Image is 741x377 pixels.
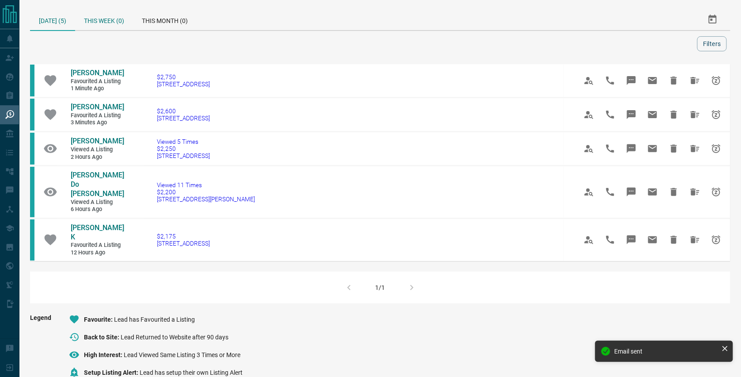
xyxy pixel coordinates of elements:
[71,119,124,127] span: 3 minutes ago
[71,103,124,111] span: [PERSON_NAME]
[157,138,210,159] a: Viewed 5 Times$2,250[STREET_ADDRESS]
[30,9,75,31] div: [DATE] (5)
[124,351,240,358] span: Lead Viewed Same Listing 3 Times or More
[71,146,124,154] span: Viewed a Listing
[578,181,600,203] span: View Profile
[71,206,124,213] span: 6 hours ago
[684,70,706,91] span: Hide All from Cori Manson
[30,99,34,131] div: condos.ca
[71,69,124,78] a: [PERSON_NAME]
[642,104,663,125] span: Email
[30,167,34,217] div: condos.ca
[157,73,210,88] a: $2,750[STREET_ADDRESS]
[706,104,727,125] span: Snooze
[621,229,642,250] span: Message
[600,229,621,250] span: Call
[706,229,727,250] span: Snooze
[600,138,621,159] span: Call
[157,233,210,247] a: $2,175[STREET_ADDRESS]
[30,219,34,261] div: condos.ca
[157,233,210,240] span: $2,175
[663,138,684,159] span: Hide
[157,188,255,196] span: $2,200
[71,103,124,112] a: [PERSON_NAME]
[71,223,124,242] a: [PERSON_NAME] K
[71,223,124,241] span: [PERSON_NAME] K
[71,242,124,249] span: Favourited a Listing
[684,104,706,125] span: Hide All from Cori Manson
[133,9,197,30] div: This Month (0)
[84,316,114,323] span: Favourite
[157,240,210,247] span: [STREET_ADDRESS]
[157,152,210,159] span: [STREET_ADDRESS]
[642,70,663,91] span: Email
[706,181,727,203] span: Snooze
[578,104,600,125] span: View Profile
[140,369,243,376] span: Lead has setup their own Listing Alert
[600,181,621,203] span: Call
[663,229,684,250] span: Hide
[157,108,210,122] a: $2,600[STREET_ADDRESS]
[663,104,684,125] span: Hide
[71,69,124,77] span: [PERSON_NAME]
[84,369,140,376] span: Setup Listing Alert
[30,133,34,165] div: condos.ca
[84,351,124,358] span: High Interest
[621,104,642,125] span: Message
[71,154,124,161] span: 2 hours ago
[157,196,255,203] span: [STREET_ADDRESS][PERSON_NAME]
[84,334,121,341] span: Back to Site
[30,65,34,96] div: condos.ca
[157,181,255,188] span: Viewed 11 Times
[376,284,385,291] div: 1/1
[71,249,124,257] span: 12 hours ago
[71,112,124,119] span: Favourited a Listing
[663,70,684,91] span: Hide
[71,199,124,206] span: Viewed a Listing
[706,70,727,91] span: Snooze
[600,104,621,125] span: Call
[71,171,124,198] a: [PERSON_NAME] Do [PERSON_NAME]
[642,229,663,250] span: Email
[157,145,210,152] span: $2,250
[621,138,642,159] span: Message
[684,181,706,203] span: Hide All from Brooke Do Couto
[697,36,727,51] button: Filters
[71,85,124,92] span: 1 minute ago
[121,334,228,341] span: Lead Returned to Website after 90 days
[578,138,600,159] span: View Profile
[157,108,210,115] span: $2,600
[702,9,723,30] button: Select Date Range
[600,70,621,91] span: Call
[578,229,600,250] span: View Profile
[663,181,684,203] span: Hide
[642,138,663,159] span: Email
[157,181,255,203] a: Viewed 11 Times$2,200[STREET_ADDRESS][PERSON_NAME]
[71,78,124,85] span: Favourited a Listing
[71,137,124,145] span: [PERSON_NAME]
[642,181,663,203] span: Email
[684,138,706,159] span: Hide All from Hannah Tran
[706,138,727,159] span: Snooze
[157,73,210,81] span: $2,750
[684,229,706,250] span: Hide All from Manik K
[114,316,195,323] span: Lead has Favourited a Listing
[157,81,210,88] span: [STREET_ADDRESS]
[75,9,133,30] div: This Week (0)
[157,138,210,145] span: Viewed 5 Times
[621,70,642,91] span: Message
[71,137,124,146] a: [PERSON_NAME]
[621,181,642,203] span: Message
[157,115,210,122] span: [STREET_ADDRESS]
[578,70,600,91] span: View Profile
[615,348,718,355] div: Email sent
